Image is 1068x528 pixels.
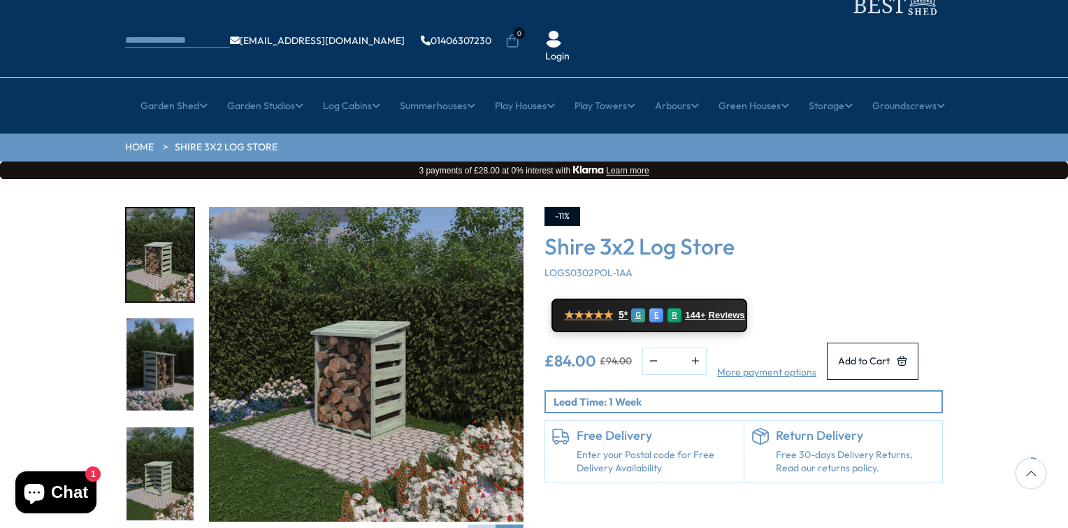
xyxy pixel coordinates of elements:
[125,317,195,413] div: 2 / 9
[554,394,941,409] p: Lead Time: 1 Week
[575,88,635,123] a: Play Towers
[667,308,681,322] div: R
[776,428,936,443] h6: Return Delivery
[544,266,633,279] span: LOGS0302POL-1AA
[655,88,699,123] a: Arbours
[631,308,645,322] div: G
[11,471,101,517] inbox-online-store-chat: Shopify online store chat
[564,308,613,322] span: ★★★★★
[140,88,208,123] a: Garden Shed
[505,34,519,48] a: 0
[400,88,475,123] a: Summerhouses
[127,427,194,520] img: Small_pent_LOG_STORE_3X2_GARDEN_RH_200x200.jpg
[545,50,570,64] a: Login
[838,356,890,366] span: Add to Cart
[577,448,737,476] a: Enter your Postal code for Free Delivery Availability
[545,31,562,48] img: User Icon
[685,310,705,321] span: 144+
[175,141,277,155] a: Shire 3x2 Log Store
[577,428,737,443] h6: Free Delivery
[776,448,936,476] p: Free 30-days Delivery Returns, Read our returns policy.
[125,207,195,303] div: 1 / 9
[495,88,555,123] a: Play Houses
[127,318,194,411] img: Small_pent_LOG_STORE_3X2_GARDEN_LH_LIFE_200x200.jpg
[230,36,405,45] a: [EMAIL_ADDRESS][DOMAIN_NAME]
[227,88,303,123] a: Garden Studios
[551,299,747,332] a: ★★★★★ 5* G E R 144+ Reviews
[544,207,580,226] div: -11%
[872,88,945,123] a: Groundscrews
[544,233,943,259] h3: Shire 3x2 Log Store
[709,310,745,321] span: Reviews
[809,88,853,123] a: Storage
[513,27,525,39] span: 0
[649,308,663,322] div: E
[827,343,918,380] button: Add to Cart
[544,353,596,369] ins: £84.00
[717,366,816,380] a: More payment options
[209,207,524,522] img: Shire 3x2 Log Store
[125,426,195,522] div: 3 / 9
[600,356,632,366] del: £94.00
[127,208,194,301] img: Small_pent_LOG_STORE_3X2_GARDEN_RH_LIFE_200x200.jpg
[323,88,380,123] a: Log Cabins
[719,88,789,123] a: Green Houses
[125,141,154,155] a: HOME
[421,36,491,45] a: 01406307230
